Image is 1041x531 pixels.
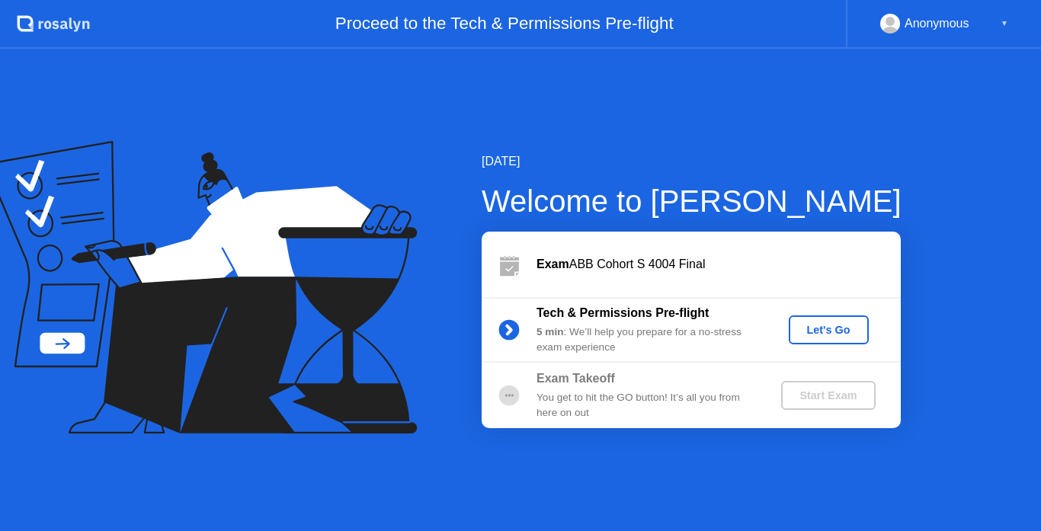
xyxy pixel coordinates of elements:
[482,178,902,224] div: Welcome to [PERSON_NAME]
[1001,14,1008,34] div: ▼
[537,255,901,273] div: ABB Cohort S 4004 Final
[781,381,875,410] button: Start Exam
[537,258,569,270] b: Exam
[537,306,709,319] b: Tech & Permissions Pre-flight
[787,389,869,401] div: Start Exam
[789,315,869,344] button: Let's Go
[537,326,564,337] b: 5 min
[905,14,969,34] div: Anonymous
[537,390,756,421] div: You get to hit the GO button! It’s all you from here on out
[537,325,756,356] div: : We’ll help you prepare for a no-stress exam experience
[482,152,902,171] div: [DATE]
[795,324,863,336] div: Let's Go
[537,372,615,385] b: Exam Takeoff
